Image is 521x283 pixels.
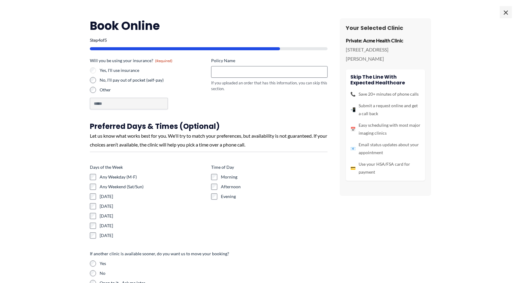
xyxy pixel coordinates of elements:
[350,74,420,86] h4: Skip the line with Expected Healthcare
[350,90,420,98] li: Save 20+ minutes of phone calls
[211,164,234,170] legend: Time of Day
[100,67,206,73] label: Yes, I'll use insurance
[155,58,172,63] span: (Required)
[100,203,206,209] label: [DATE]
[100,87,206,93] label: Other
[90,122,328,131] h3: Preferred Days & Times (Optional)
[346,36,425,45] p: Private: Acme Health Clinic
[98,37,101,43] span: 4
[90,98,168,109] input: Other Choice, please specify
[211,80,328,91] div: If you uploaded an order that has this information, you can skip this section.
[100,77,206,83] label: No, I'll pay out of pocket (self-pay)
[350,90,356,98] span: 📞
[100,260,328,267] label: Yes
[350,102,420,118] li: Submit a request online and get a call back
[100,232,206,239] label: [DATE]
[90,38,328,42] p: Step of
[100,184,206,190] label: Any Weekend (Sat/Sun)
[350,141,420,157] li: Email status updates about your appointment
[100,270,328,276] label: No
[90,18,328,33] h2: Book Online
[346,24,425,31] h3: Your Selected Clinic
[100,213,206,219] label: [DATE]
[90,251,229,257] legend: If another clinic is available sooner, do you want us to move your booking?
[100,174,206,180] label: Any Weekday (M-F)
[221,184,328,190] label: Afternoon
[350,160,420,176] li: Use your HSA/FSA card for payment
[221,174,328,180] label: Morning
[100,223,206,229] label: [DATE]
[90,58,172,64] legend: Will you be using your insurance?
[350,106,356,114] span: 📲
[350,125,356,133] span: 📅
[500,6,512,18] span: ×
[211,58,328,64] label: Policy Name
[346,45,425,63] p: [STREET_ADDRESS][PERSON_NAME]
[90,164,123,170] legend: Days of the Week
[350,145,356,153] span: 📧
[221,193,328,200] label: Evening
[100,193,206,200] label: [DATE]
[105,37,107,43] span: 5
[90,131,328,149] div: Let us know what works best for you. We'll try to match your preferences, but availability is not...
[350,164,356,172] span: 💳
[350,121,420,137] li: Easy scheduling with most major imaging clinics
